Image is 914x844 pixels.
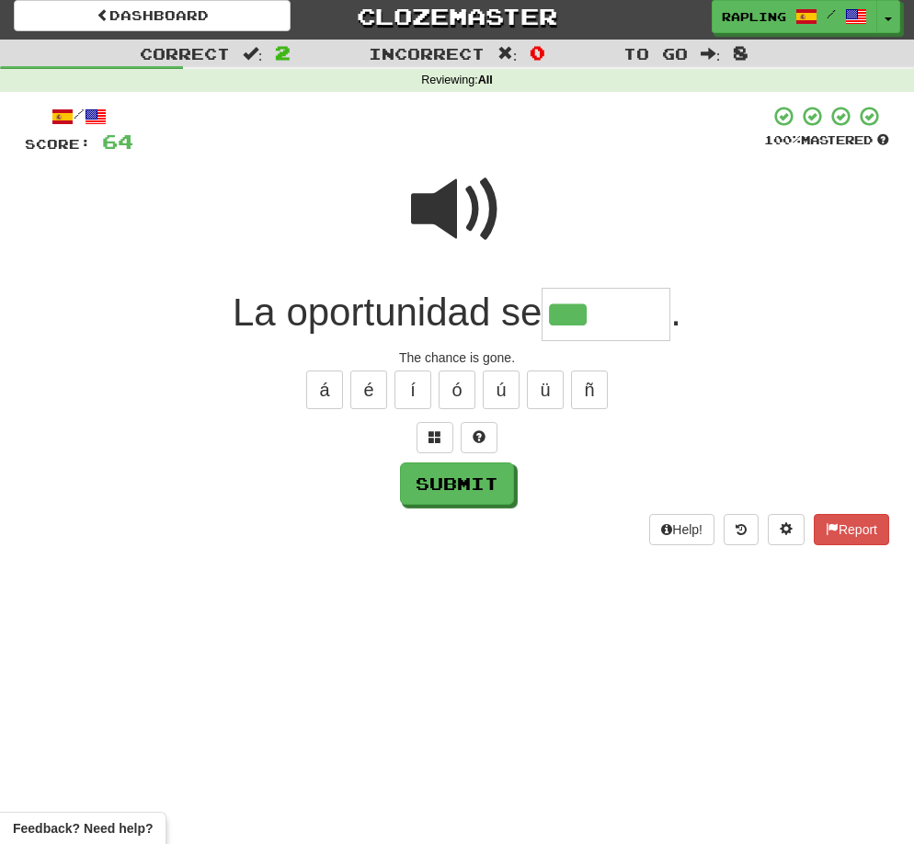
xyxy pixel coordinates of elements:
[649,514,714,545] button: Help!
[394,371,431,409] button: í
[478,74,493,86] strong: All
[814,514,889,545] button: Report
[233,291,542,334] span: La oportunidad se
[571,371,608,409] button: ñ
[306,371,343,409] button: á
[400,462,514,505] button: Submit
[102,130,133,153] span: 64
[25,105,133,128] div: /
[497,46,518,62] span: :
[764,132,801,147] span: 100 %
[275,41,291,63] span: 2
[733,41,748,63] span: 8
[764,132,889,149] div: Mastered
[623,44,688,63] span: To go
[439,371,475,409] button: ó
[461,422,497,453] button: Single letter hint - you only get 1 per sentence and score half the points! alt+h
[13,819,153,838] span: Open feedback widget
[722,8,786,25] span: rapling
[527,371,564,409] button: ü
[827,7,836,20] span: /
[670,291,681,334] span: .
[350,371,387,409] button: é
[530,41,545,63] span: 0
[140,44,230,63] span: Correct
[25,136,91,152] span: Score:
[701,46,721,62] span: :
[369,44,485,63] span: Incorrect
[724,514,759,545] button: Round history (alt+y)
[417,422,453,453] button: Switch sentence to multiple choice alt+p
[483,371,520,409] button: ú
[25,348,889,367] div: The chance is gone.
[243,46,263,62] span: :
